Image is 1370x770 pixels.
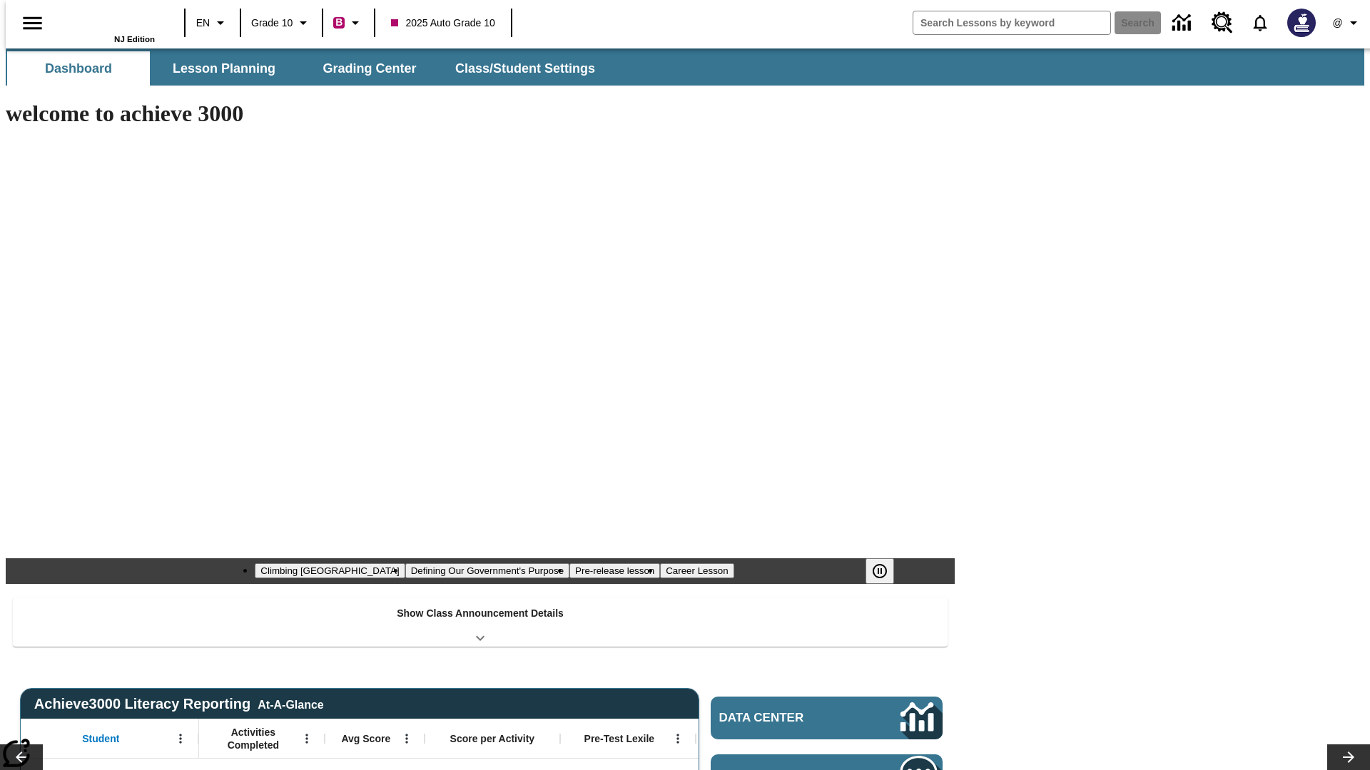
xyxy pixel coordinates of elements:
[866,558,894,584] button: Pause
[206,726,300,751] span: Activities Completed
[1279,4,1324,41] button: Select a new avatar
[62,5,155,43] div: Home
[251,16,293,31] span: Grade 10
[584,732,655,745] span: Pre-Test Lexile
[569,563,660,578] button: Slide 3 Pre-release lesson
[711,697,943,739] a: Data Center
[296,728,318,749] button: Open Menu
[660,563,734,578] button: Slide 4 Career Lesson
[170,728,191,749] button: Open Menu
[245,10,318,36] button: Grade: Grade 10, Select a grade
[255,563,405,578] button: Slide 1 Climbing Mount Tai
[1327,744,1370,770] button: Lesson carousel, Next
[396,728,417,749] button: Open Menu
[444,51,607,86] button: Class/Student Settings
[114,35,155,43] span: NJ Edition
[298,51,441,86] button: Grading Center
[397,606,564,621] p: Show Class Announcement Details
[1287,9,1316,37] img: Avatar
[1164,4,1203,43] a: Data Center
[405,563,569,578] button: Slide 2 Defining Our Government's Purpose
[1324,10,1370,36] button: Profile/Settings
[328,10,370,36] button: Boost Class color is violet red. Change class color
[866,558,908,584] div: Pause
[153,51,295,86] button: Lesson Planning
[13,597,948,647] div: Show Class Announcement Details
[450,732,535,745] span: Score per Activity
[1332,16,1342,31] span: @
[34,696,324,712] span: Achieve3000 Literacy Reporting
[913,11,1110,34] input: search field
[11,2,54,44] button: Open side menu
[335,14,342,31] span: B
[190,10,235,36] button: Language: EN, Select a language
[391,16,494,31] span: 2025 Auto Grade 10
[7,51,150,86] button: Dashboard
[6,101,955,127] h1: welcome to achieve 3000
[1203,4,1242,42] a: Resource Center, Will open in new tab
[667,728,689,749] button: Open Menu
[196,16,210,31] span: EN
[62,6,155,35] a: Home
[82,732,119,745] span: Student
[6,48,1364,86] div: SubNavbar
[1242,4,1279,41] a: Notifications
[6,51,608,86] div: SubNavbar
[258,696,323,712] div: At-A-Glance
[341,732,390,745] span: Avg Score
[719,711,853,725] span: Data Center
